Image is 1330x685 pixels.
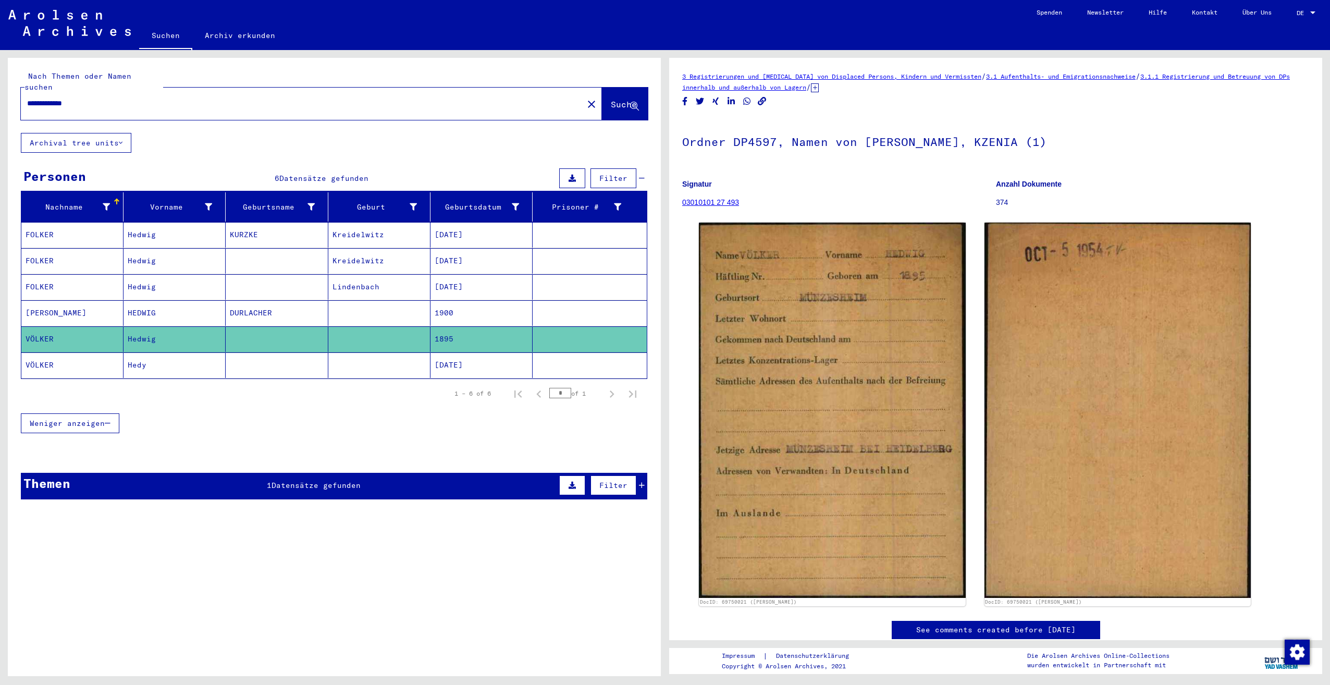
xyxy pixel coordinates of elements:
div: Geburt‏ [332,202,417,213]
mat-header-cell: Nachname [21,192,124,222]
mat-cell: [DATE] [430,352,533,378]
button: Share on Facebook [680,95,691,108]
mat-cell: Kreidelwitz [328,222,430,248]
mat-cell: VÖLKER [21,352,124,378]
mat-header-cell: Geburtsname [226,192,328,222]
button: Filter [590,475,636,495]
button: Previous page [528,383,549,404]
button: Archival tree units [21,133,131,153]
mat-cell: Hedwig [124,326,226,352]
button: Share on Xing [710,95,721,108]
div: Personen [23,167,86,186]
div: of 1 [549,388,601,398]
mat-cell: [DATE] [430,248,533,274]
a: DocID: 69750021 ([PERSON_NAME]) [985,599,1082,605]
img: Zustimmung ändern [1285,640,1310,665]
mat-cell: FOLKER [21,248,124,274]
span: / [1136,71,1140,81]
mat-cell: DURLACHER [226,300,328,326]
span: Filter [599,481,627,490]
p: Copyright © Arolsen Archives, 2021 [722,662,861,671]
a: Suchen [139,23,192,50]
mat-header-cell: Geburt‏ [328,192,430,222]
mat-cell: Hedwig [124,248,226,274]
span: / [981,71,986,81]
mat-cell: Lindenbach [328,274,430,300]
mat-cell: Kreidelwitz [328,248,430,274]
span: Suche [611,99,637,109]
span: 1 [267,481,272,490]
mat-cell: [PERSON_NAME] [21,300,124,326]
mat-cell: VÖLKER [21,326,124,352]
div: | [722,651,861,662]
span: Filter [599,174,627,183]
mat-cell: [DATE] [430,222,533,248]
img: 001.jpg [699,223,966,597]
a: Datenschutzerklärung [768,651,861,662]
mat-cell: [DATE] [430,274,533,300]
div: Geburtsname [230,199,327,215]
mat-header-cell: Prisoner # [533,192,647,222]
span: DE [1297,9,1308,17]
mat-cell: KURZKE [226,222,328,248]
img: yv_logo.png [1262,647,1301,674]
a: Archiv erkunden [192,23,288,48]
p: Die Arolsen Archives Online-Collections [1027,651,1169,660]
img: Arolsen_neg.svg [8,10,131,36]
mat-cell: FOLKER [21,222,124,248]
div: Prisoner # [537,202,621,213]
mat-label: Nach Themen oder Namen suchen [24,71,131,92]
button: Filter [590,168,636,188]
div: Vorname [128,199,225,215]
a: DocID: 69750021 ([PERSON_NAME]) [700,599,797,605]
b: Anzahl Dokumente [996,180,1062,188]
h1: Ordner DP4597, Namen von [PERSON_NAME], KZENIA (1) [682,118,1309,164]
button: Suche [602,88,648,120]
b: Signatur [682,180,712,188]
mat-cell: Hedwig [124,274,226,300]
button: Share on Twitter [695,95,706,108]
span: 6 [275,174,279,183]
span: Datensätze gefunden [272,481,361,490]
button: Next page [601,383,622,404]
button: Clear [581,93,602,114]
a: 3 Registrierungen und [MEDICAL_DATA] von Displaced Persons, Kindern und Vermissten [682,72,981,80]
div: Prisoner # [537,199,634,215]
div: Nachname [26,199,123,215]
mat-cell: HEDWIG [124,300,226,326]
a: 3.1 Aufenthalts- und Emigrationsnachweise [986,72,1136,80]
mat-header-cell: Geburtsdatum [430,192,533,222]
button: Share on LinkedIn [726,95,737,108]
div: Vorname [128,202,212,213]
p: 374 [996,197,1309,208]
div: Geburtsdatum [435,202,519,213]
div: 1 – 6 of 6 [454,389,491,398]
mat-cell: 1895 [430,326,533,352]
mat-icon: close [585,98,598,111]
div: Zustimmung ändern [1284,639,1309,664]
mat-cell: 1900 [430,300,533,326]
div: Geburt‏ [332,199,430,215]
mat-cell: FOLKER [21,274,124,300]
a: See comments created before [DATE] [916,625,1076,635]
div: Geburtsdatum [435,199,532,215]
div: Themen [23,474,70,493]
button: Share on WhatsApp [742,95,753,108]
span: Datensätze gefunden [279,174,368,183]
mat-cell: Hedwig [124,222,226,248]
a: 03010101 27 493 [682,198,739,206]
p: wurden entwickelt in Partnerschaft mit [1027,660,1169,670]
span: Weniger anzeigen [30,419,105,428]
span: / [806,82,811,92]
div: Nachname [26,202,110,213]
img: 002.jpg [984,223,1251,597]
mat-header-cell: Vorname [124,192,226,222]
button: Weniger anzeigen [21,413,119,433]
button: Last page [622,383,643,404]
a: Impressum [722,651,763,662]
button: First page [508,383,528,404]
button: Copy link [757,95,768,108]
div: Geburtsname [230,202,314,213]
mat-cell: Hedy [124,352,226,378]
